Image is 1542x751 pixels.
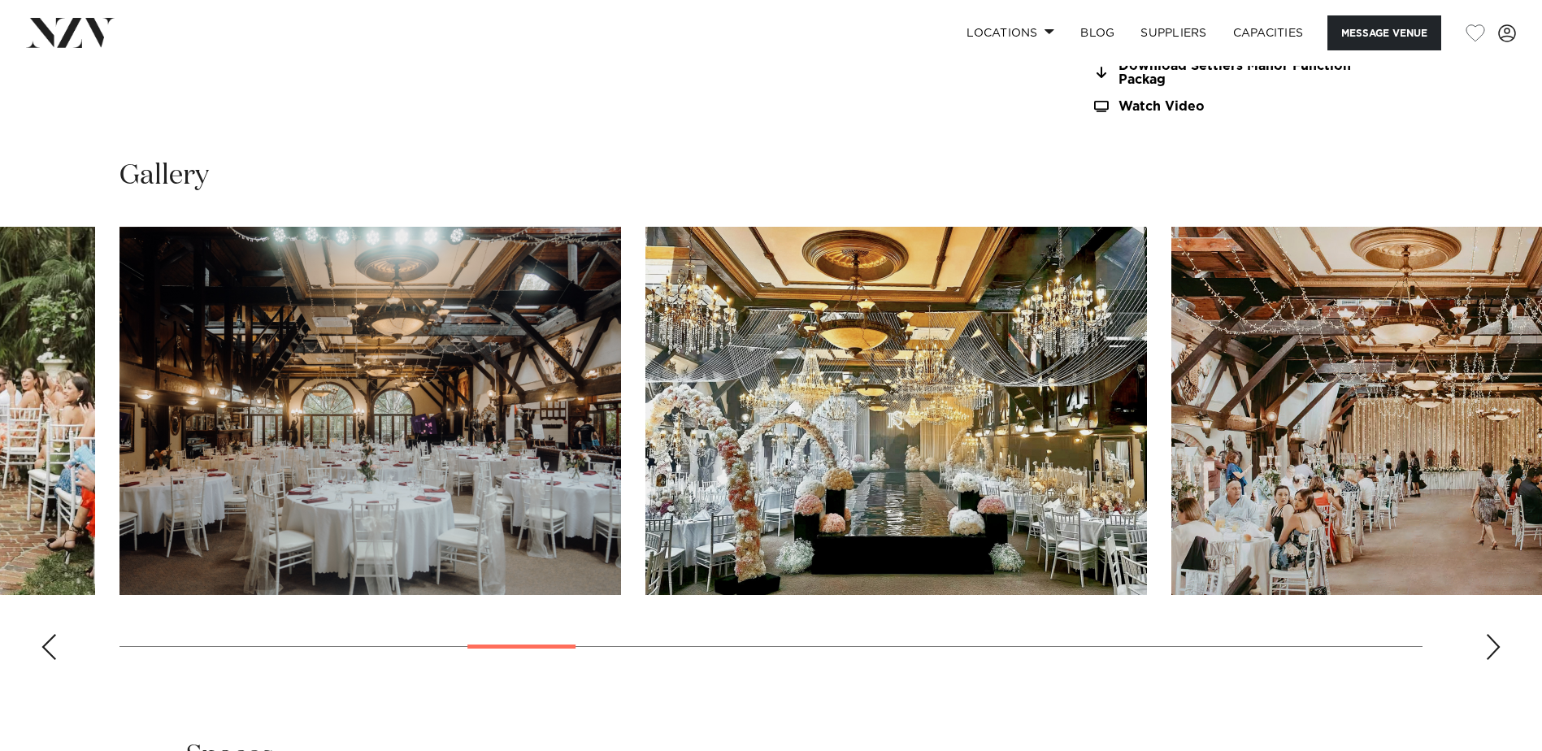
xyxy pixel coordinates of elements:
[953,15,1067,50] a: Locations
[1127,15,1219,50] a: SUPPLIERS
[1220,15,1317,50] a: Capacities
[119,158,209,194] h2: Gallery
[645,227,1147,595] swiper-slide: 10 / 30
[1327,15,1441,50] button: Message Venue
[1067,15,1127,50] a: BLOG
[1092,59,1357,87] a: Download Settlers Manor Function Packag
[1092,100,1357,114] a: Watch Video
[119,227,621,595] swiper-slide: 9 / 30
[26,18,115,47] img: nzv-logo.png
